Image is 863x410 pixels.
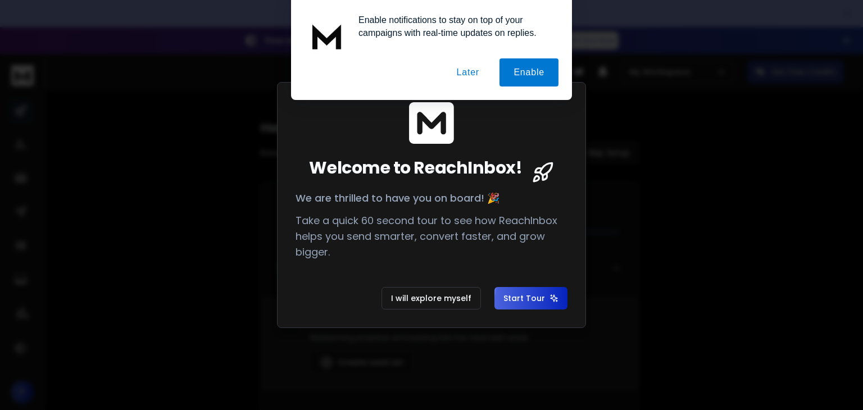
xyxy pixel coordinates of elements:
[349,13,558,39] div: Enable notifications to stay on top of your campaigns with real-time updates on replies.
[381,287,481,309] button: I will explore myself
[499,58,558,86] button: Enable
[296,213,567,260] p: Take a quick 60 second tour to see how ReachInbox helps you send smarter, convert faster, and gro...
[442,58,493,86] button: Later
[309,158,522,178] span: Welcome to ReachInbox!
[296,190,567,206] p: We are thrilled to have you on board! 🎉
[503,293,558,304] span: Start Tour
[494,287,567,309] button: Start Tour
[305,13,349,58] img: notification icon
